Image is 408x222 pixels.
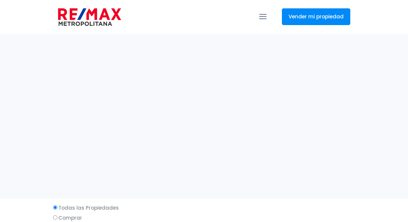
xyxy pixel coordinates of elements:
[51,214,357,222] label: Comprar
[257,11,269,22] a: mobile menu
[53,205,57,210] input: Todas las Propiedades
[51,204,357,212] label: Todas las Propiedades
[282,8,350,25] a: Vender mi propiedad
[58,7,121,27] img: remax-metropolitana-logo
[53,215,57,220] input: Comprar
